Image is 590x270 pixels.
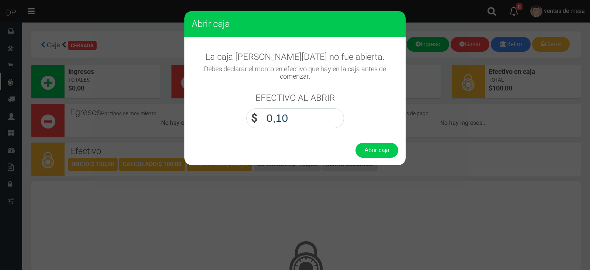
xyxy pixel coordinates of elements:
[251,112,257,124] strong: $
[256,93,335,103] h3: EFECTIVO AL ABRIR
[355,143,398,158] button: Abrir caja
[192,65,398,80] h4: Debes declarar el monto en efectivo que hay en la caja antes de comenzar.
[192,52,398,62] h3: La caja [PERSON_NAME][DATE] no fue abierta.
[192,18,398,30] h3: Abrir caja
